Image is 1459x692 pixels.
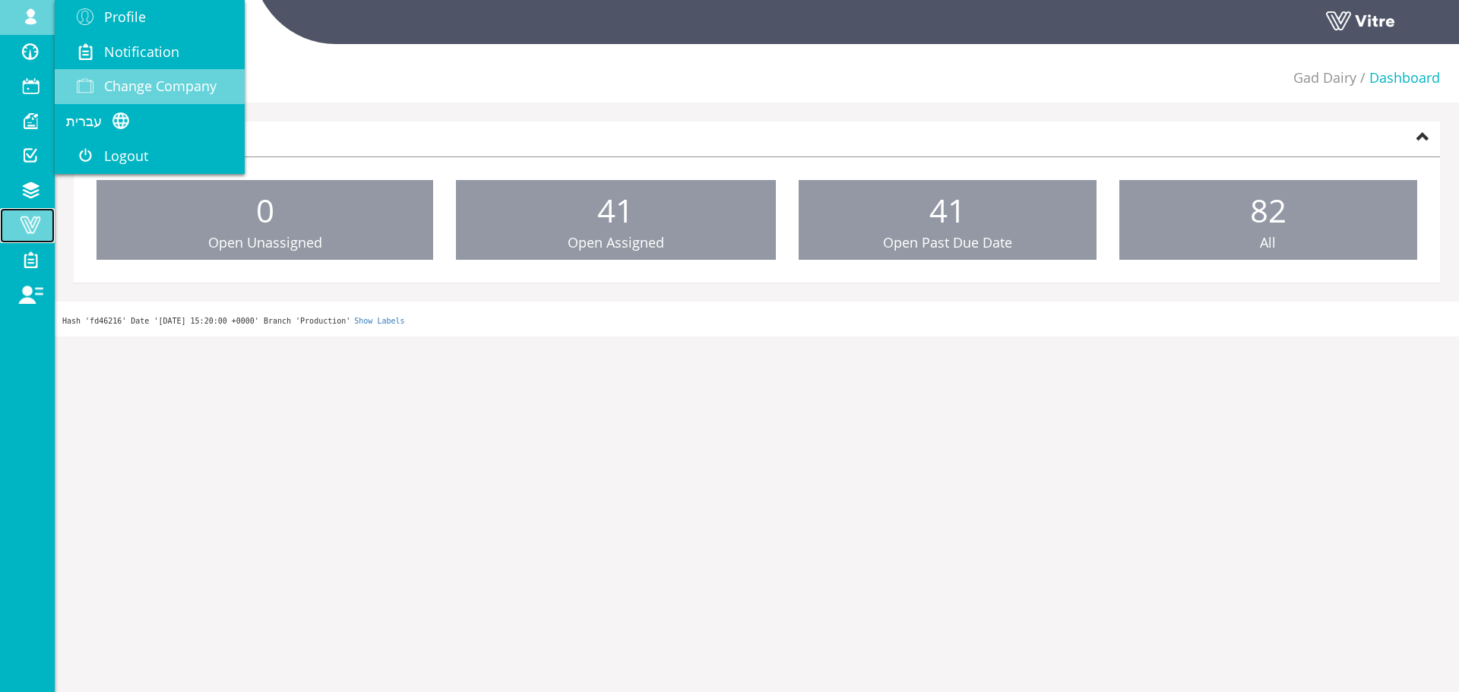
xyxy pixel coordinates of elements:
[208,233,322,251] span: Open Unassigned
[1293,68,1356,87] a: Gad Dairy
[354,317,404,325] a: Show Labels
[104,8,146,26] span: Profile
[104,43,179,61] span: Notification
[1356,68,1440,88] li: Dashboard
[97,180,433,261] a: 0 Open Unassigned
[1119,180,1417,261] a: 82 All
[597,188,634,232] span: 41
[66,112,102,130] span: עברית
[104,147,148,165] span: Logout
[104,77,217,95] span: Change Company
[55,69,245,104] a: Change Company
[799,180,1097,261] a: 41 Open Past Due Date
[62,317,350,325] span: Hash 'fd46216' Date '[DATE] 15:20:00 +0000' Branch 'Production'
[55,35,245,70] a: Notification
[55,104,245,139] a: עברית
[1260,233,1276,251] span: All
[568,233,664,251] span: Open Assigned
[456,180,775,261] a: 41 Open Assigned
[883,233,1012,251] span: Open Past Due Date
[256,188,274,232] span: 0
[929,188,966,232] span: 41
[1250,188,1287,232] span: 82
[55,139,245,174] a: Logout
